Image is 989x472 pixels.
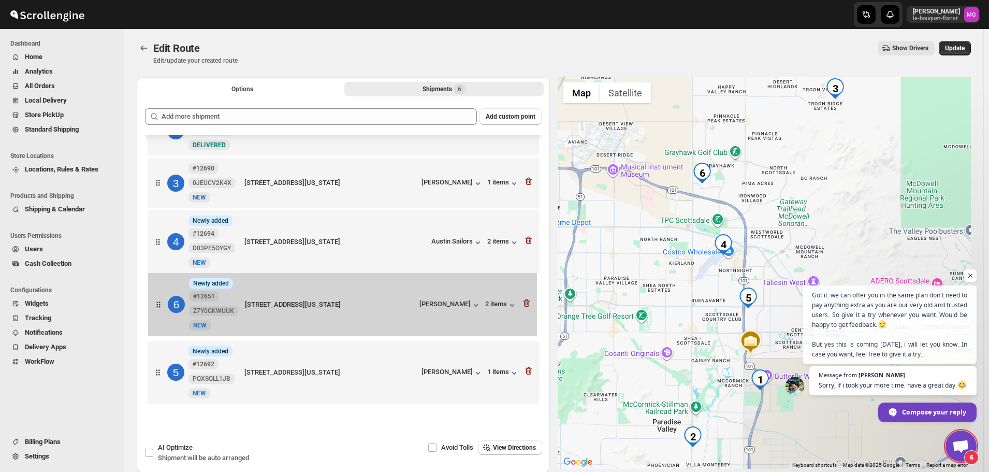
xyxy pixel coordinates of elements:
[158,454,249,462] span: Shipment will be auto arranged
[493,444,536,452] span: View Directions
[6,354,118,369] button: WorkFlow
[6,79,118,93] button: All Orders
[843,462,899,468] span: Map data ©2025 Google
[906,462,920,468] a: Terms (opens in new tab)
[25,125,79,133] span: Standard Shipping
[6,256,118,271] button: Cash Collection
[907,6,980,23] button: User menu
[878,41,935,55] button: Show Drivers
[6,311,118,325] button: Tracking
[231,85,253,93] span: Options
[10,192,119,200] span: Products and Shipping
[892,44,928,52] span: Show Drivers
[25,96,67,104] span: Local Delivery
[25,53,42,61] span: Home
[945,44,965,52] span: Update
[25,438,61,446] span: Billing Plans
[902,403,966,421] span: Compose your reply
[738,288,759,308] div: 5
[682,426,703,447] div: 2
[6,449,118,464] button: Settings
[143,82,342,96] button: All Route Options
[153,56,238,65] p: Edit/update your created route
[25,205,85,213] span: Shipping & Calendar
[25,165,98,173] span: Locations, Rules & Rates
[964,450,979,465] span: 6
[6,50,118,64] button: Home
[137,100,550,413] div: Selected Shipments
[563,82,600,103] button: Show street map
[153,42,200,54] span: Edit Route
[792,462,837,469] button: Keyboard shortcuts
[10,286,119,294] span: Configurations
[939,41,971,55] button: Update
[25,299,49,307] span: Widgets
[25,452,49,460] span: Settings
[945,436,966,456] button: Map camera controls
[6,64,118,79] button: Analytics
[812,290,967,359] span: Got it. we can offer you in the same plan don't need to pay anything extra as you are our very ol...
[967,11,976,18] text: MG
[458,85,461,93] span: 6
[25,67,53,75] span: Analytics
[6,340,118,354] button: Delivery Apps
[25,82,55,90] span: All Orders
[561,455,595,469] img: Google
[10,232,119,240] span: Users Permissions
[6,162,118,177] button: Locations, Rules & Rates
[162,108,477,125] input: Add more shipment
[6,296,118,311] button: Widgets
[6,435,118,449] button: Billing Plans
[25,343,66,351] span: Delivery Apps
[479,108,542,125] button: Add custom point
[926,462,968,468] a: Report a map error
[8,2,86,27] img: ScrollEngine
[6,242,118,256] button: Users
[10,39,119,48] span: Dashboard
[750,369,770,390] div: 1
[25,245,43,253] span: Users
[946,431,977,462] div: Open chat
[25,314,51,322] span: Tracking
[10,152,119,160] span: Store Locations
[692,163,712,183] div: 6
[819,380,967,390] span: Sorry, if i took your more time. have a great day.
[859,372,905,378] span: [PERSON_NAME]
[478,440,542,455] button: View Directions
[964,7,979,22] span: Melody Gluth
[6,325,118,340] button: Notifications
[819,372,857,378] span: Message from
[825,78,846,99] div: 3
[913,16,960,22] p: le-bouquet-florist
[6,202,118,217] button: Shipping & Calendar
[600,82,651,103] button: Show satellite imagery
[913,7,960,16] p: [PERSON_NAME]
[486,112,535,121] span: Add custom point
[25,328,63,336] span: Notifications
[25,260,71,267] span: Cash Collection
[137,41,151,55] button: Routes
[158,444,193,451] span: AI Optimize
[25,111,64,119] span: Store PickUp
[713,234,734,255] div: 4
[561,455,595,469] a: Open this area in Google Maps (opens a new window)
[25,357,54,365] span: WorkFlow
[344,82,544,96] button: Selected Shipments
[423,84,466,94] div: Shipments
[441,444,473,451] span: Avoid Tolls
